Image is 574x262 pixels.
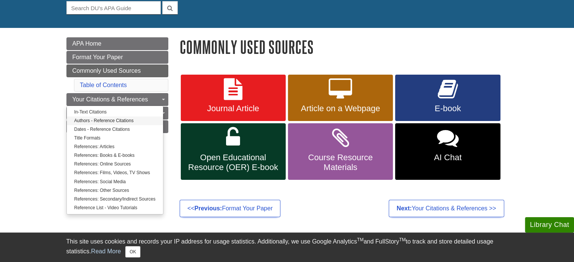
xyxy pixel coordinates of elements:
[67,134,163,142] a: Title Formats
[66,93,168,106] a: Your Citations & References
[66,64,168,77] a: Commonly Used Sources
[72,67,141,74] span: Commonly Used Sources
[67,204,163,212] a: Reference List - Video Tutorials
[194,205,222,211] strong: Previous:
[401,153,494,162] span: AI Chat
[67,142,163,151] a: References: Articles
[181,123,286,180] a: Open Educational Resource (OER) E-book
[525,217,574,233] button: Library Chat
[288,123,393,180] a: Course Resource Materials
[66,51,168,64] a: Format Your Paper
[66,1,161,14] input: Search DU's APA Guide
[125,246,140,257] button: Close
[66,37,168,133] div: Guide Page Menu
[67,169,163,177] a: References: Films, Videos, TV Shows
[67,178,163,186] a: References: Social Media
[67,116,163,125] a: Authors - Reference Citations
[72,96,148,103] span: Your Citations & References
[288,75,393,121] a: Article on a Webpage
[399,237,406,242] sup: TM
[395,123,500,180] a: AI Chat
[180,200,281,217] a: <<Previous:Format Your Paper
[294,104,387,113] span: Article on a Webpage
[67,186,163,195] a: References: Other Sources
[67,108,163,116] a: In-Text Citations
[67,151,163,160] a: References: Books & E-books
[181,75,286,121] a: Journal Article
[67,125,163,134] a: Dates - Reference Citations
[294,153,387,172] span: Course Resource Materials
[397,205,412,211] strong: Next:
[180,37,508,57] h1: Commonly Used Sources
[389,200,504,217] a: Next:Your Citations & References >>
[66,237,508,257] div: This site uses cookies and records your IP address for usage statistics. Additionally, we use Goo...
[395,75,500,121] a: E-book
[186,153,280,172] span: Open Educational Resource (OER) E-book
[67,195,163,204] a: References: Secondary/Indirect Sources
[186,104,280,113] span: Journal Article
[72,40,102,47] span: APA Home
[66,37,168,50] a: APA Home
[80,82,127,88] a: Table of Contents
[67,160,163,169] a: References: Online Sources
[91,248,121,254] a: Read More
[401,104,494,113] span: E-book
[72,54,123,60] span: Format Your Paper
[357,237,363,242] sup: TM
